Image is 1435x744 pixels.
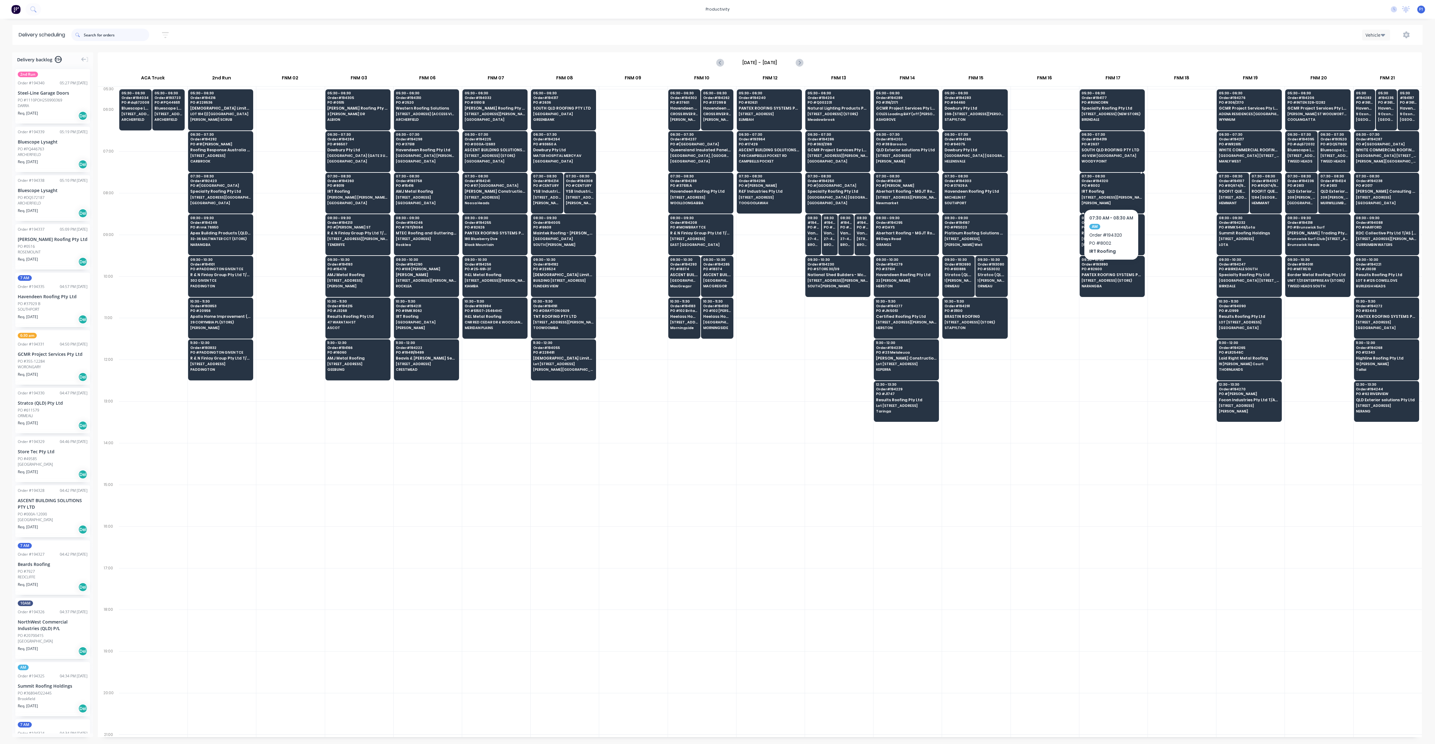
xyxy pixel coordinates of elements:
[533,148,594,152] span: Dowbury Pty Ltd
[739,154,799,158] span: 748 CAMPBELLS POCKET RD
[190,174,251,178] span: 07:30 - 08:30
[327,179,388,183] span: Order # 194260
[1287,159,1315,163] span: TWEED HEADS
[1356,137,1416,141] span: Order # 194287
[1082,142,1142,146] span: PO # 2637
[190,148,251,152] span: Roofing Response Australia Pty Ltd
[876,133,936,136] span: 06:30 - 07:30
[945,91,1005,95] span: 05:30 - 06:30
[739,106,799,110] span: PANTEX ROOFING SYSTEMS PTY LTD
[1356,179,1416,183] span: Order # 194238
[876,96,936,100] span: Order # 194289
[1252,174,1280,178] span: 07:30 - 08:30
[119,73,187,86] div: ACA Truck
[1219,96,1279,100] span: Order # 194276
[396,101,456,104] span: PO # 2520
[1219,174,1247,178] span: 07:30 - 08:30
[190,184,251,187] span: PO # [GEOGRAPHIC_DATA]
[1082,112,1142,116] span: [STREET_ADDRESS] (NEW STORE)
[396,118,456,121] span: ARCHERFIELD
[739,142,799,146] span: PO # 17429
[121,91,149,95] span: 05:30 - 06:30
[327,148,388,152] span: Dowbury Pty Ltd
[1378,96,1395,100] span: # 194235
[1082,184,1142,187] span: PO # 8002
[1219,106,1279,110] span: GCMR Project Services Pty Ltd
[876,174,936,178] span: 07:30 - 08:30
[1356,154,1416,158] span: [GEOGRAPHIC_DATA] [STREET_ADDRESS]
[945,118,1005,121] span: STAPYLTON
[1216,73,1284,86] div: FNM 19
[1320,148,1348,152] span: Bluescope Lysaght
[1082,137,1142,141] span: Order # 194319
[1320,174,1348,178] span: 07:30 - 08:30
[396,91,456,95] span: 05:30 - 06:30
[807,179,868,183] span: Order # 194250
[876,106,936,110] span: GCMR Project Services Pty Ltd
[18,72,38,77] span: 2nd Run
[190,159,251,163] span: CARBROOK
[1356,159,1416,163] span: [PERSON_NAME][GEOGRAPHIC_DATA]
[876,184,936,187] span: PO # [PERSON_NAME]
[1320,142,1348,146] span: PO # DQ571939
[1219,101,1279,104] span: PO # 306/2170
[18,159,38,165] span: Req. [DATE]
[1219,142,1279,146] span: PO # WR2615
[945,142,1005,146] span: PO # 94075
[703,91,731,95] span: 05:30 - 06:30
[942,73,1010,86] div: FNM 15
[533,106,594,110] span: SOUTH QLD ROOFING PTY LTD
[1287,137,1315,141] span: Order # 194095
[1219,133,1279,136] span: 06:30 - 07:30
[739,112,799,116] span: [STREET_ADDRESS]
[1366,32,1384,38] div: Vehicle
[739,179,799,183] span: Order # 194296
[533,101,594,104] span: PO # 2636
[670,184,731,187] span: PO # 37515 A
[18,111,38,116] span: Req. [DATE]
[1219,112,1279,116] span: ADENA RESIDENCES [GEOGRAPHIC_DATA]
[327,118,388,121] span: ALBION
[1378,112,1395,116] span: 9 Ozone Parade
[465,101,525,104] span: PO # 0510 B
[396,154,456,158] span: [GEOGRAPHIC_DATA] [PERSON_NAME] Dve
[84,29,149,41] input: Search for orders
[945,112,1005,116] span: 298-[STREET_ADDRESS][PERSON_NAME] (VISY)
[876,179,936,183] span: Order # 194281
[327,106,388,110] span: [PERSON_NAME] Roofing Pty Ltd
[396,137,456,141] span: Order # 194298
[1082,159,1142,163] span: WOODY POINT
[98,106,119,148] div: 06:00
[945,174,1005,178] span: 07:30 - 08:30
[396,184,456,187] span: PO # 15416
[121,112,149,116] span: [STREET_ADDRESS][PERSON_NAME] (STORE)
[190,118,251,121] span: [PERSON_NAME] SCRUB
[1219,179,1247,183] span: Order # 194107
[1378,106,1395,110] span: Havendeen Roofing Pty Ltd
[190,91,251,95] span: 05:30 - 06:30
[1082,174,1142,178] span: 07:30 - 08:30
[807,159,868,163] span: [GEOGRAPHIC_DATA]
[465,133,525,136] span: 06:30 - 07:30
[327,184,388,187] span: PO # 8019
[1320,133,1348,136] span: 06:30 - 07:30
[465,96,525,100] span: Order # 194032
[154,106,182,110] span: Bluescope Lysaght
[154,91,182,95] span: 05:30 - 06:30
[1219,91,1279,95] span: 05:30 - 06:30
[327,101,388,104] span: PO # 0515
[873,73,941,86] div: FNM 14
[736,73,804,86] div: FNM 12
[1287,174,1315,178] span: 07:30 - 08:30
[1287,106,1348,110] span: GCMR Project Services Pty Ltd
[327,91,388,95] span: 05:30 - 06:30
[1378,118,1395,121] span: [GEOGRAPHIC_DATA]
[703,112,731,116] span: CROSS RIVER RAIL [GEOGRAPHIC_DATA]
[396,112,456,116] span: [STREET_ADDRESS] (ACCESS VIA [PERSON_NAME]) (MULTI SPAN SITE)
[1378,101,1395,104] span: PO # 36133 C
[739,174,799,178] span: 07:30 - 08:30
[670,174,731,178] span: 07:30 - 08:30
[533,179,561,183] span: Order # 194214
[807,96,868,100] span: Order # 194204
[807,118,868,121] span: Meadowbrook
